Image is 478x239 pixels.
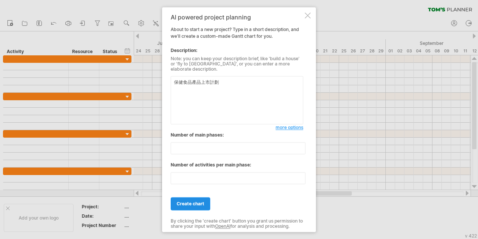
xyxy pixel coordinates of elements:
[171,162,303,168] div: Number of activities per main phase:
[171,56,303,72] div: Note: you can keep your description brief, like 'build a house' or 'fly to [GEOGRAPHIC_DATA]', or...
[276,124,303,131] a: more options
[171,132,303,138] div: Number of main phases:
[215,224,230,229] a: OpenAI
[171,47,303,54] div: Description:
[171,14,303,225] div: About to start a new project? Type in a short description, and we'll create a custom-made Gantt c...
[276,125,303,130] span: more options
[171,197,210,210] a: create chart
[177,201,204,206] span: create chart
[171,14,303,21] div: AI powered project planning
[171,218,303,229] div: By clicking the 'create chart' button you grant us permission to share your input with for analys...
